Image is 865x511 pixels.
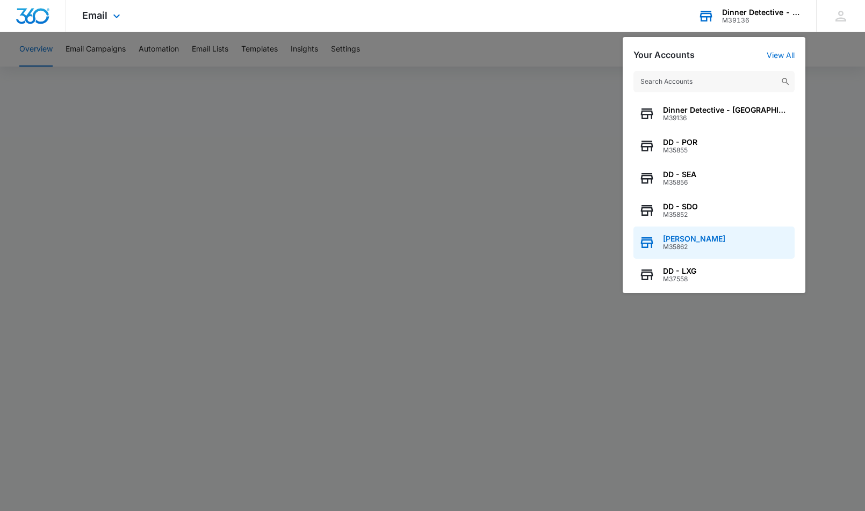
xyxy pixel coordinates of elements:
[663,275,696,283] span: M37558
[633,194,795,227] button: DD - SDOM35852
[663,267,696,275] span: DD - LXG
[767,50,795,60] a: View All
[663,211,698,218] span: M35852
[663,114,789,122] span: M39136
[663,138,697,147] span: DD - POR
[663,235,725,243] span: [PERSON_NAME]
[722,17,801,24] div: account id
[633,162,795,194] button: DD - SEAM35856
[722,8,801,17] div: account name
[663,170,696,179] span: DD - SEA
[633,259,795,291] button: DD - LXGM37558
[82,10,107,21] span: Email
[663,106,789,114] span: Dinner Detective - [GEOGRAPHIC_DATA]
[663,202,698,211] span: DD - SDO
[633,227,795,259] button: [PERSON_NAME]M35862
[663,147,697,154] span: M35855
[663,179,696,186] span: M35856
[633,71,795,92] input: Search Accounts
[633,130,795,162] button: DD - PORM35855
[633,50,695,60] h2: Your Accounts
[663,243,725,251] span: M35862
[633,98,795,130] button: Dinner Detective - [GEOGRAPHIC_DATA]M39136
